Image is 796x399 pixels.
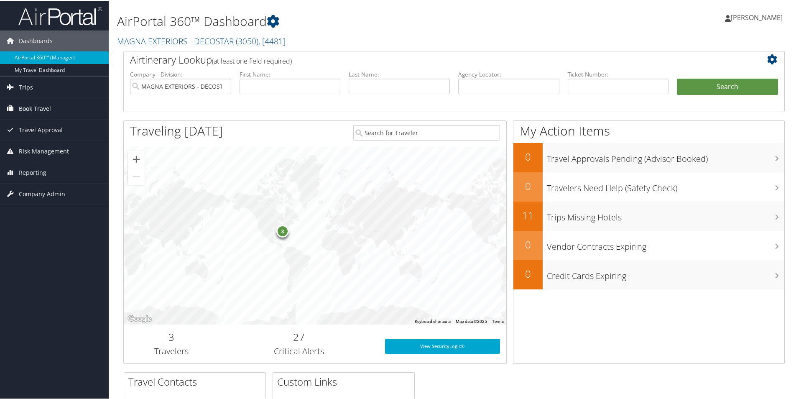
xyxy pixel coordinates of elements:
[128,374,265,388] h2: Travel Contacts
[677,78,778,95] button: Search
[130,345,213,356] h3: Travelers
[458,69,559,78] label: Agency Locator:
[258,35,286,46] span: , [ 4481 ]
[19,140,69,161] span: Risk Management
[126,313,153,324] img: Google
[513,230,784,259] a: 0Vendor Contracts Expiring
[117,12,566,29] h1: AirPortal 360™ Dashboard
[513,201,784,230] a: 11Trips Missing Hotels
[226,329,372,343] h2: 27
[130,121,223,139] h1: Traveling [DATE]
[19,119,63,140] span: Travel Approval
[18,5,102,25] img: airportal-logo.png
[19,30,53,51] span: Dashboards
[126,313,153,324] a: Open this area in Google Maps (opens a new window)
[130,52,723,66] h2: Airtinerary Lookup
[19,161,46,182] span: Reporting
[276,224,289,237] div: 3
[415,318,451,324] button: Keyboard shortcuts
[130,329,213,343] h2: 3
[130,69,231,78] label: Company - Division:
[725,4,791,29] a: [PERSON_NAME]
[349,69,450,78] label: Last Name:
[236,35,258,46] span: ( 3050 )
[353,124,500,140] input: Search for Traveler
[128,150,145,167] button: Zoom in
[547,177,784,193] h3: Travelers Need Help (Safety Check)
[456,318,487,323] span: Map data ©2025
[547,148,784,164] h3: Travel Approvals Pending (Advisor Booked)
[492,318,504,323] a: Terms (opens in new tab)
[513,266,543,280] h2: 0
[240,69,341,78] label: First Name:
[128,167,145,184] button: Zoom out
[385,338,500,353] a: View SecurityLogic®
[731,12,783,21] span: [PERSON_NAME]
[212,56,292,65] span: (at least one field required)
[513,149,543,163] h2: 0
[513,237,543,251] h2: 0
[513,121,784,139] h1: My Action Items
[547,265,784,281] h3: Credit Cards Expiring
[513,171,784,201] a: 0Travelers Need Help (Safety Check)
[513,259,784,289] a: 0Credit Cards Expiring
[117,35,286,46] a: MAGNA EXTERIORS - DECOSTAR
[226,345,372,356] h3: Critical Alerts
[277,374,414,388] h2: Custom Links
[19,97,51,118] span: Book Travel
[547,236,784,252] h3: Vendor Contracts Expiring
[19,183,65,204] span: Company Admin
[568,69,669,78] label: Ticket Number:
[19,76,33,97] span: Trips
[547,207,784,223] h3: Trips Missing Hotels
[513,178,543,192] h2: 0
[513,142,784,171] a: 0Travel Approvals Pending (Advisor Booked)
[513,207,543,222] h2: 11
